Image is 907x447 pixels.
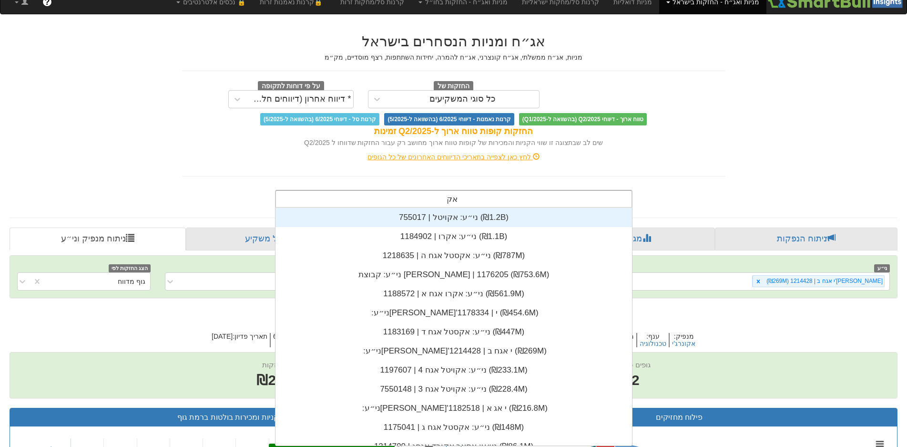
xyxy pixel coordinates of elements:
div: גוף מדווח [118,277,145,286]
span: ני״ע [874,264,890,272]
span: טווח ארוך - דיווחי Q2/2025 (בהשוואה ל-Q1/2025) [519,113,647,125]
div: ני״ע: ‏אקסטל אגח ד | 1183169 ‎(₪447M)‎ [275,322,632,342]
div: ני״ע: ‏[PERSON_NAME]'י | 1178334 ‎(₪454.6M)‎ [275,303,632,322]
div: ני״ע: ‏אקויטל | 755017 ‎(₪1.2B)‎ [275,208,632,227]
h5: מניות, אג״ח ממשלתי, אג״ח קונצרני, אג״ח להמרה, יחידות השתתפות, רצף מוסדיים, מק״מ [182,54,725,61]
h5: ריבית : 6.950% [270,333,315,348]
h5: מנפיק : [669,333,698,348]
div: כל סוגי המשקיעים [429,94,496,104]
h5: ענף : [636,333,669,348]
div: ני״ע: ‏אקסטל אגח ה | 1218635 ‎(₪787M)‎ [275,246,632,265]
div: ני״ע: ‏קבוצת [PERSON_NAME] | 1176205 ‎(₪753.6M)‎ [275,265,632,284]
div: ני״ע: ‏אקויטל אגח 3 | 7550148 ‎(₪228.4M)‎ [275,380,632,399]
span: על פי דוחות לתקופה [258,81,324,92]
div: ני״ע: ‏אקרו אגח א | 1188572 ‎(₪561.9M)‎ [275,284,632,303]
button: אקונרג'י [672,340,695,347]
span: הצג החזקות לפי [109,264,151,272]
h2: [PERSON_NAME]'י אגח ב | 1214428 - ניתוח ני״ע [10,308,897,323]
span: קרנות נאמנות - דיווחי 6/2025 (בהשוואה ל-5/2025) [384,113,514,125]
div: ני״ע: ‏אקסטל אגח ג | 1175041 ‎(₪148M)‎ [275,418,632,437]
div: ני״ע: ‏[PERSON_NAME]'י אג א | 1182518 ‎(₪216.8M)‎ [275,399,632,418]
div: שים לב שבתצוגה זו שווי הקניות והמכירות של קופות טווח ארוך מחושב רק עבור החזקות שדווחו ל Q2/2025 [182,138,725,147]
span: החזקות של [434,81,474,92]
span: ₪269M [256,372,304,388]
button: טכנולוגיה [640,340,666,347]
div: החזקות קופות טווח ארוך ל-Q2/2025 זמינות [182,125,725,138]
span: קרנות סל - דיווחי 6/2025 (בהשוואה ל-5/2025) [260,113,379,125]
a: ניתוח מנפיק וני״ע [10,228,186,250]
div: ני״ע: ‏אקויטל אגח 4 | 1197607 ‎(₪233.1M)‎ [275,361,632,380]
h3: קניות ומכירות בולטות ברמת גוף [17,413,439,422]
a: פרופיל משקיע [186,228,365,250]
h3: פילוח מחזיקים [469,413,890,422]
h2: אג״ח ומניות הנסחרים בישראל [182,33,725,49]
div: ני״ע: ‏אקרו | 1184902 ‎(₪1.1B)‎ [275,227,632,246]
h5: תאריך פדיון : [DATE] [209,333,270,348]
div: לחץ כאן לצפייה בתאריכי הדיווחים האחרונים של כל הגופים [175,152,733,162]
div: [PERSON_NAME]'י אגח ב | 1214428 (₪269M) [764,276,884,287]
a: ניתוח הנפקות [715,228,897,250]
div: * דיווח אחרון (דיווחים חלקיים) [248,94,351,104]
span: שווי החזקות [262,361,298,369]
div: ני״ע: ‏[PERSON_NAME]'י אגח ב | 1214428 ‎(₪269M)‎ [275,342,632,361]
